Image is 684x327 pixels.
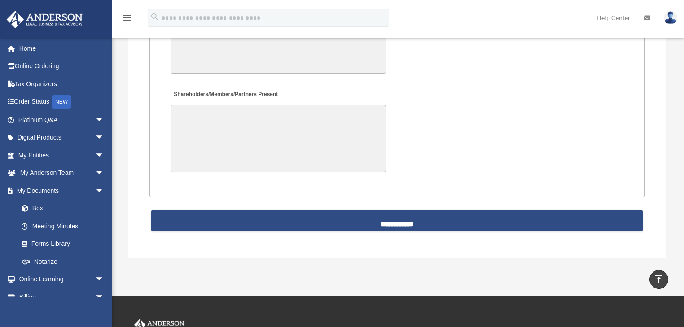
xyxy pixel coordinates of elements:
[52,95,71,109] div: NEW
[6,182,118,200] a: My Documentsarrow_drop_down
[13,217,113,235] a: Meeting Minutes
[95,182,113,200] span: arrow_drop_down
[6,75,118,93] a: Tax Organizers
[664,11,677,24] img: User Pic
[6,288,118,306] a: Billingarrow_drop_down
[6,39,118,57] a: Home
[150,12,160,22] i: search
[6,129,118,147] a: Digital Productsarrow_drop_down
[121,13,132,23] i: menu
[6,270,118,288] a: Online Learningarrow_drop_down
[653,274,664,284] i: vertical_align_top
[13,200,118,218] a: Box
[95,111,113,129] span: arrow_drop_down
[6,146,118,164] a: My Entitiesarrow_drop_down
[95,129,113,147] span: arrow_drop_down
[13,235,118,253] a: Forms Library
[95,288,113,306] span: arrow_drop_down
[4,11,85,28] img: Anderson Advisors Platinum Portal
[95,146,113,165] span: arrow_drop_down
[649,270,668,289] a: vertical_align_top
[6,57,118,75] a: Online Ordering
[6,111,118,129] a: Platinum Q&Aarrow_drop_down
[171,89,280,101] label: Shareholders/Members/Partners Present
[121,16,132,23] a: menu
[95,270,113,289] span: arrow_drop_down
[6,164,118,182] a: My Anderson Teamarrow_drop_down
[95,164,113,183] span: arrow_drop_down
[6,93,118,111] a: Order StatusNEW
[13,253,118,270] a: Notarize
